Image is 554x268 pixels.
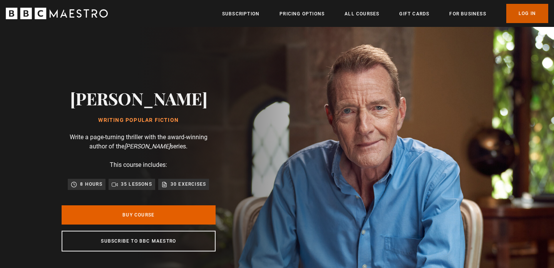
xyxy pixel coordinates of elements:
p: 30 exercises [171,180,206,188]
a: Gift Cards [399,10,429,18]
i: [PERSON_NAME] [124,143,170,150]
svg: BBC Maestro [6,8,108,19]
a: Log In [506,4,548,23]
h2: [PERSON_NAME] [70,88,208,108]
p: Write a page-turning thriller with the award-winning author of the series. [62,133,216,151]
p: This course includes: [110,160,167,170]
p: 8 hours [80,180,102,188]
p: 35 lessons [121,180,152,188]
a: All Courses [345,10,379,18]
a: Pricing Options [280,10,325,18]
a: Subscribe to BBC Maestro [62,231,216,251]
a: Buy Course [62,205,216,225]
a: Subscription [222,10,259,18]
nav: Primary [222,4,548,23]
a: For business [449,10,486,18]
h1: Writing Popular Fiction [70,117,208,123]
